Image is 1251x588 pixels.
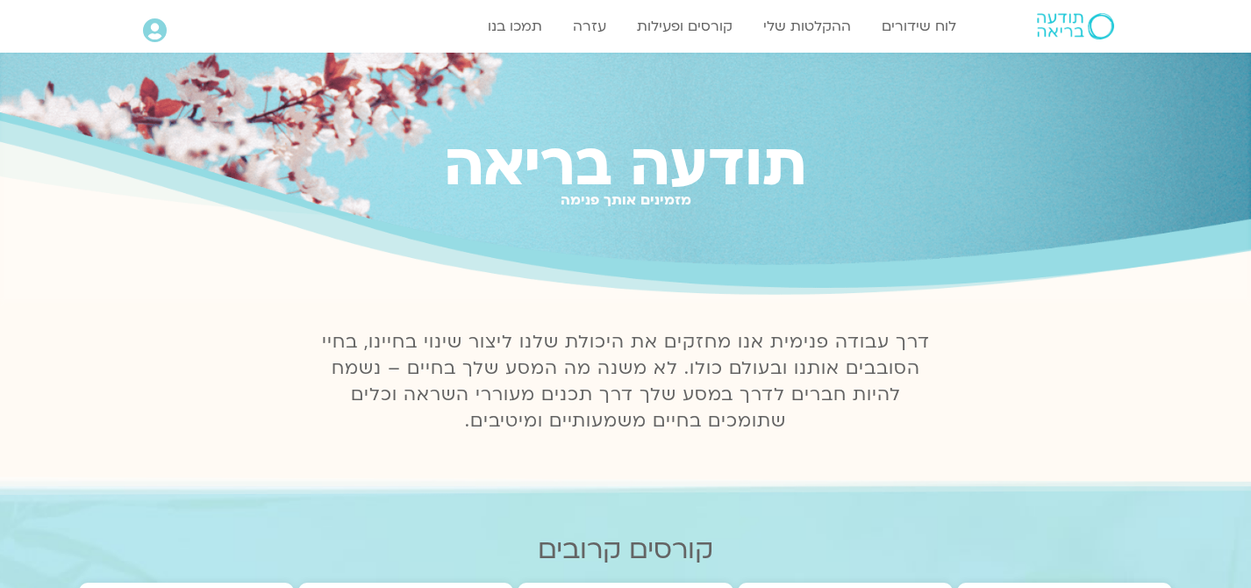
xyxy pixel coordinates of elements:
img: תודעה בריאה [1037,13,1114,39]
a: ההקלטות שלי [754,10,860,43]
a: תמכו בנו [479,10,551,43]
a: עזרה [564,10,615,43]
h2: קורסים קרובים [79,534,1172,565]
a: לוח שידורים [873,10,965,43]
p: דרך עבודה פנימית אנו מחזקים את היכולת שלנו ליצור שינוי בחיינו, בחיי הסובבים אותנו ובעולם כולו. לא... [311,329,940,434]
a: קורסים ופעילות [628,10,741,43]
